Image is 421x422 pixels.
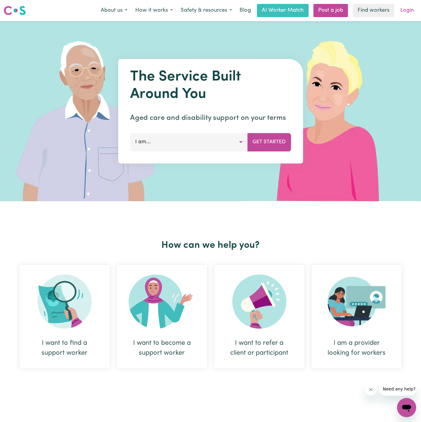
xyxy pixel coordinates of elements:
[131,4,177,17] button: How it works
[313,4,348,17] a: Post a job
[34,338,95,358] div: I want to find a support worker
[4,5,26,16] img: Careseekers logo
[326,338,387,358] div: I am a provider looking for workers
[365,384,377,396] iframe: Close message
[397,398,416,417] iframe: Button to launch messaging window
[130,113,291,123] p: Aged care and disability support on your terms
[131,338,193,358] div: I want to become a support worker
[236,4,255,17] a: Blog
[20,265,110,368] div: I want to find a support worker
[4,4,26,17] a: Careseekers logo
[130,68,291,103] h1: The Service Built Around You
[247,133,291,151] button: Get Started
[129,275,195,329] img: Become Worker
[379,382,416,396] iframe: Message from company
[130,133,248,151] button: I am...
[397,4,417,17] a: Login
[97,4,131,17] button: About us
[257,4,309,17] a: AI Worker Match
[232,275,286,329] img: Refer
[229,338,290,358] div: I want to refer a client or participant
[328,275,386,329] img: Provider
[214,265,304,368] div: I want to refer a client or participant
[312,265,402,368] div: I am a provider looking for workers
[117,265,207,368] div: I want to become a support worker
[16,240,405,251] h2: How can we help you?
[177,4,236,17] button: Safety & resources
[38,275,92,329] img: Search
[353,4,394,17] a: Find workers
